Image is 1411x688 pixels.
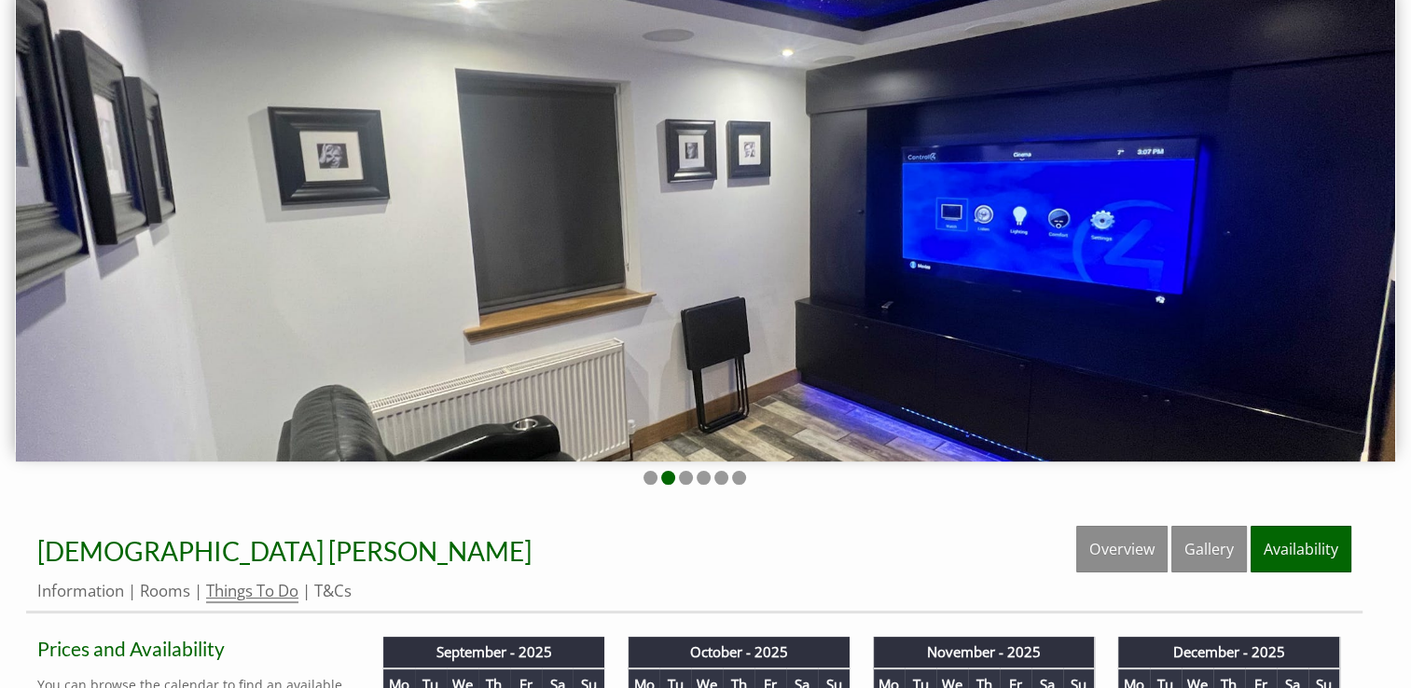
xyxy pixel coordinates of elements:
[37,535,532,567] a: [DEMOGRAPHIC_DATA] [PERSON_NAME]
[1118,637,1340,668] th: December - 2025
[140,580,190,601] a: Rooms
[1251,526,1351,572] a: Availability
[37,580,124,601] a: Information
[206,580,298,603] a: Things To Do
[1171,526,1247,572] a: Gallery
[628,637,850,668] th: October - 2025
[383,637,605,668] th: September - 2025
[1076,526,1168,572] a: Overview
[873,637,1095,668] th: November - 2025
[37,637,349,660] a: Prices and Availability
[314,580,352,601] a: T&Cs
